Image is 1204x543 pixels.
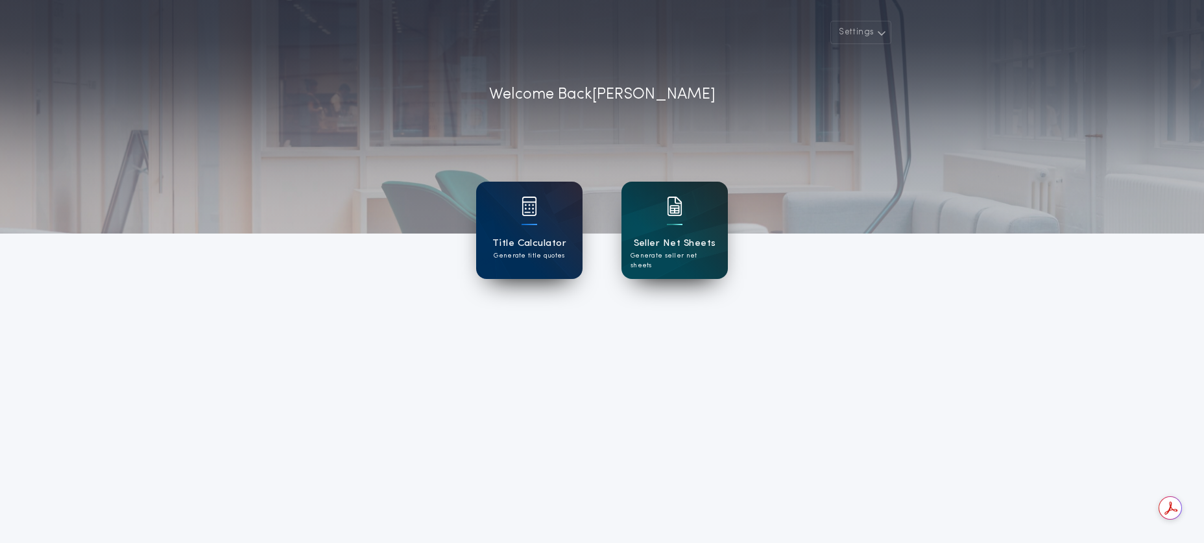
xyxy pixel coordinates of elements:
img: card icon [667,197,682,216]
p: Generate title quotes [494,251,564,261]
h1: Seller Net Sheets [634,236,716,251]
img: card icon [522,197,537,216]
p: Welcome Back [PERSON_NAME] [489,83,716,106]
a: card iconSeller Net SheetsGenerate seller net sheets [621,182,728,279]
a: card iconTitle CalculatorGenerate title quotes [476,182,583,279]
button: Settings [830,21,891,44]
h1: Title Calculator [492,236,566,251]
p: Generate seller net sheets [631,251,719,271]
